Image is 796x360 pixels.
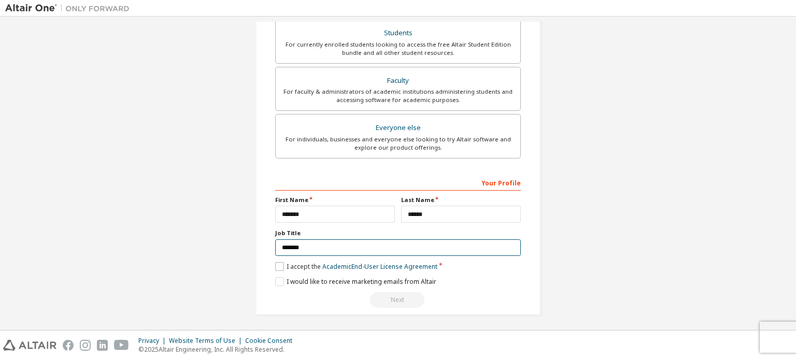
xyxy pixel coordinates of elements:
[282,74,514,88] div: Faculty
[138,337,169,345] div: Privacy
[275,292,521,308] div: Read and acccept EULA to continue
[275,196,395,204] label: First Name
[275,262,437,271] label: I accept the
[114,340,129,351] img: youtube.svg
[275,229,521,237] label: Job Title
[401,196,521,204] label: Last Name
[245,337,298,345] div: Cookie Consent
[275,174,521,191] div: Your Profile
[282,135,514,152] div: For individuals, businesses and everyone else looking to try Altair software and explore our prod...
[275,277,436,286] label: I would like to receive marketing emails from Altair
[80,340,91,351] img: instagram.svg
[322,262,437,271] a: Academic End-User License Agreement
[3,340,56,351] img: altair_logo.svg
[282,26,514,40] div: Students
[169,337,245,345] div: Website Terms of Use
[282,40,514,57] div: For currently enrolled students looking to access the free Altair Student Edition bundle and all ...
[282,121,514,135] div: Everyone else
[5,3,135,13] img: Altair One
[97,340,108,351] img: linkedin.svg
[138,345,298,354] p: © 2025 Altair Engineering, Inc. All Rights Reserved.
[63,340,74,351] img: facebook.svg
[282,88,514,104] div: For faculty & administrators of academic institutions administering students and accessing softwa...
